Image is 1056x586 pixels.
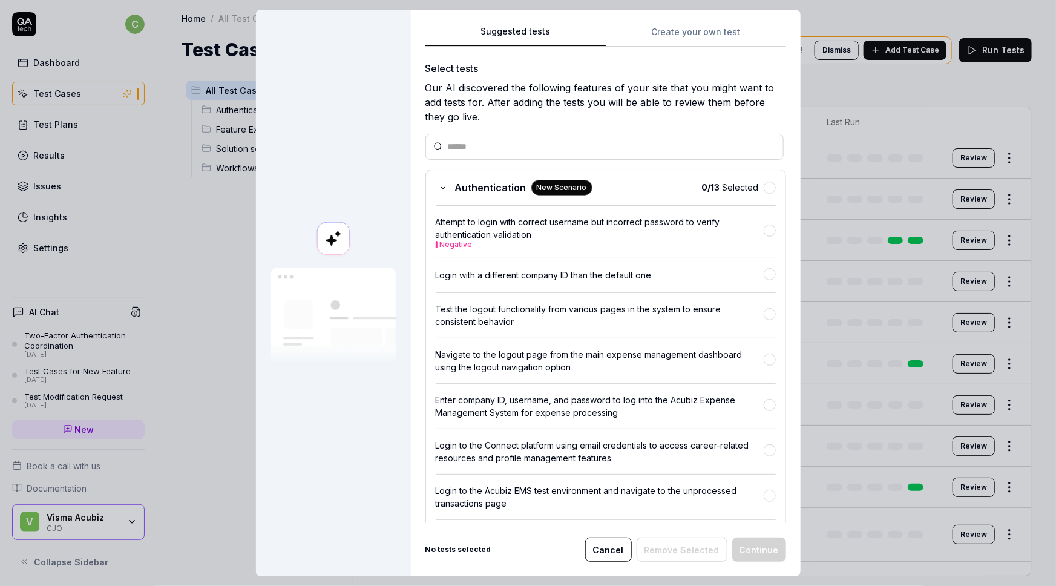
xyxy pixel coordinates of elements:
[425,81,786,124] div: Our AI discovered the following features of your site that you might want to add tests for. After...
[702,181,759,194] span: Selected
[436,439,764,464] div: Login to the Connect platform using email credentials to access career-related resources and prof...
[732,538,786,562] button: Continue
[637,538,727,562] button: Remove Selected
[606,25,786,47] button: Create your own test
[702,182,720,193] b: 0 / 13
[425,25,606,47] button: Suggested tests
[425,61,786,76] div: Select tests
[436,216,764,248] div: Attempt to login with correct username but incorrect password to verify authentication validation
[436,269,764,281] div: Login with a different company ID than the default one
[436,348,764,374] div: Navigate to the logout page from the main expense management dashboard using the logout navigatio...
[436,303,764,328] div: Test the logout functionality from various pages in the system to ensure consistent behavior
[436,393,764,419] div: Enter company ID, username, and password to log into the Acubiz Expense Management System for exp...
[455,180,526,195] span: Authentication
[271,268,396,364] img: Our AI scans your site and suggests things to test
[425,544,491,555] b: No tests selected
[531,180,592,196] div: New Scenario
[436,484,764,510] div: Login to the Acubiz EMS test environment and navigate to the unprocessed transactions page
[585,538,632,562] button: Cancel
[440,241,473,248] button: Negative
